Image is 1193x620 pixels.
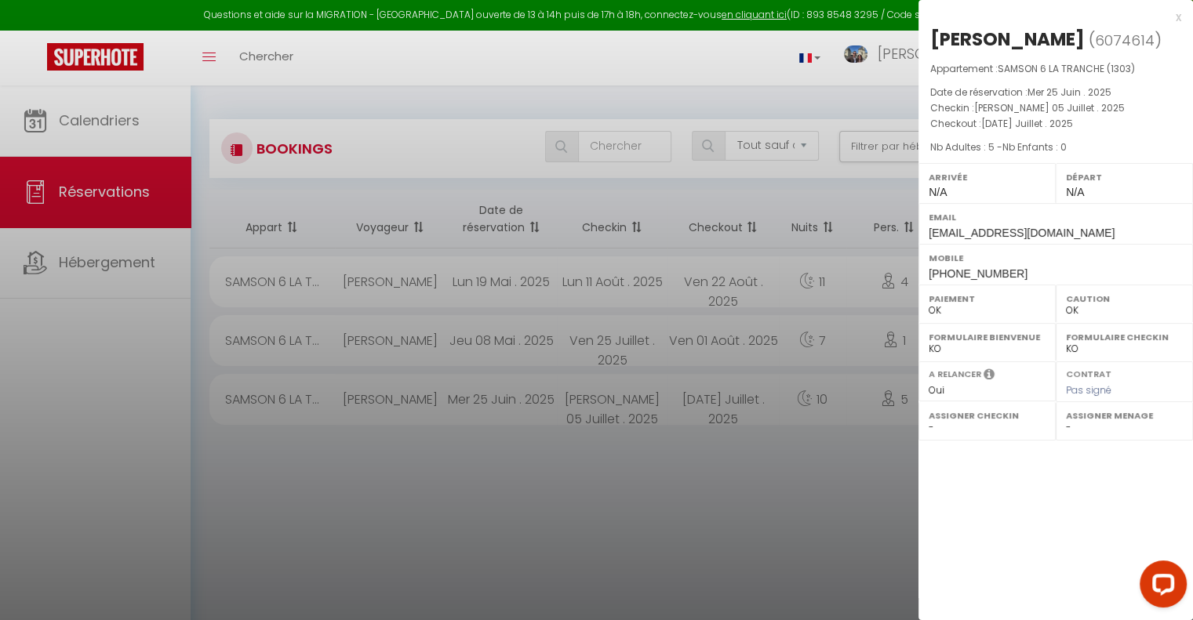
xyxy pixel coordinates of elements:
span: Pas signé [1066,383,1111,397]
div: x [918,8,1181,27]
p: Checkout : [930,116,1181,132]
span: Mer 25 Juin . 2025 [1028,85,1111,99]
span: 6074614 [1095,31,1155,50]
span: [PERSON_NAME] 05 Juillet . 2025 [974,101,1125,114]
label: Départ [1066,169,1183,185]
span: [DATE] Juillet . 2025 [981,117,1073,130]
label: A relancer [929,368,981,381]
p: Appartement : [930,61,1181,77]
span: SAMSON 6 LA TRANCHE (1303) [998,62,1135,75]
i: Sélectionner OUI si vous souhaiter envoyer les séquences de messages post-checkout [984,368,995,385]
span: Nb Adultes : 5 - [930,140,1067,154]
span: ( ) [1089,29,1162,51]
label: Assigner Menage [1066,408,1183,423]
label: Contrat [1066,368,1111,378]
label: Arrivée [929,169,1046,185]
span: [EMAIL_ADDRESS][DOMAIN_NAME] [929,227,1115,239]
label: Caution [1066,291,1183,306]
span: N/A [929,186,947,198]
p: Checkin : [930,100,1181,116]
span: Nb Enfants : 0 [1002,140,1067,154]
label: Formulaire Bienvenue [929,329,1046,345]
iframe: LiveChat chat widget [1127,554,1193,620]
label: Mobile [929,250,1183,266]
label: Formulaire Checkin [1066,329,1183,345]
label: Assigner Checkin [929,408,1046,423]
span: [PHONE_NUMBER] [929,267,1028,280]
label: Paiement [929,291,1046,306]
span: N/A [1066,186,1084,198]
label: Email [929,209,1183,225]
div: [PERSON_NAME] [930,27,1085,52]
p: Date de réservation : [930,85,1181,100]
